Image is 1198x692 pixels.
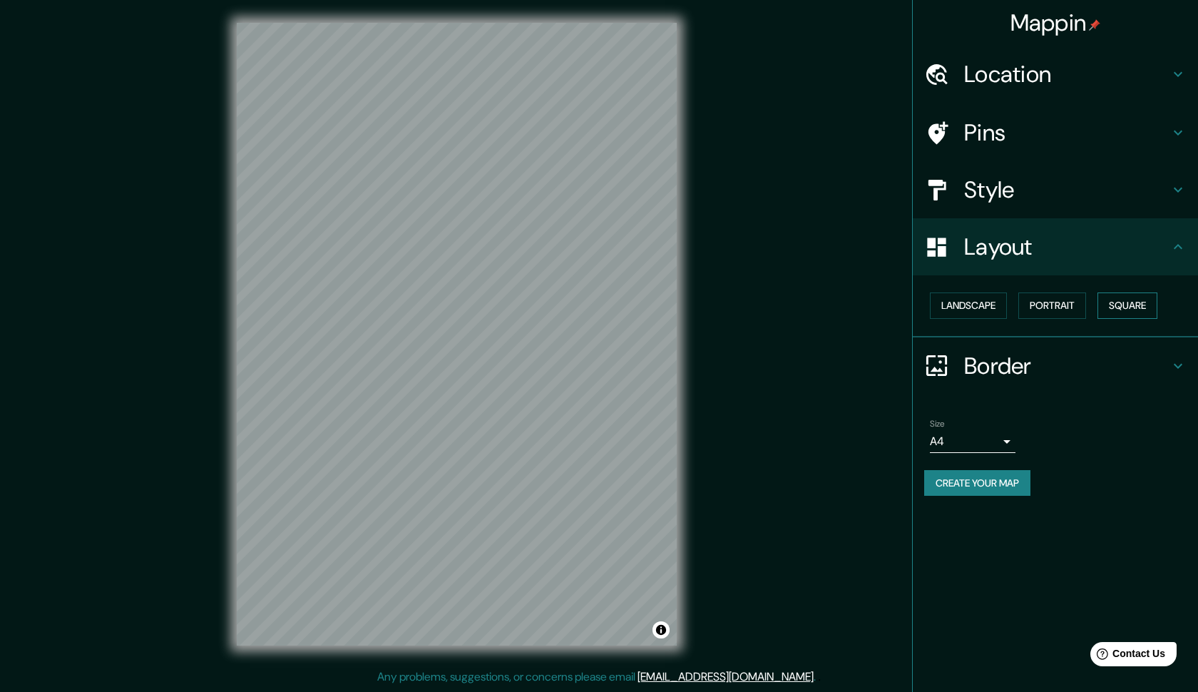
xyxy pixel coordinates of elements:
iframe: Help widget launcher [1071,636,1182,676]
label: Size [930,417,945,429]
h4: Pins [964,118,1169,147]
div: Style [913,161,1198,218]
button: Square [1097,292,1157,319]
h4: Location [964,60,1169,88]
button: Portrait [1018,292,1086,319]
canvas: Map [237,23,677,646]
div: Pins [913,104,1198,161]
button: Create your map [924,470,1030,497]
div: . [816,668,818,686]
div: Border [913,337,1198,395]
button: Landscape [930,292,1007,319]
div: A4 [930,430,1015,453]
h4: Border [964,352,1169,380]
div: Location [913,46,1198,103]
h4: Style [964,175,1169,204]
button: Toggle attribution [652,621,670,638]
h4: Layout [964,233,1169,261]
img: pin-icon.png [1089,19,1100,31]
div: Layout [913,218,1198,275]
h4: Mappin [1010,9,1101,37]
div: . [818,668,821,686]
a: [EMAIL_ADDRESS][DOMAIN_NAME] [638,669,814,684]
p: Any problems, suggestions, or concerns please email . [377,668,816,686]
